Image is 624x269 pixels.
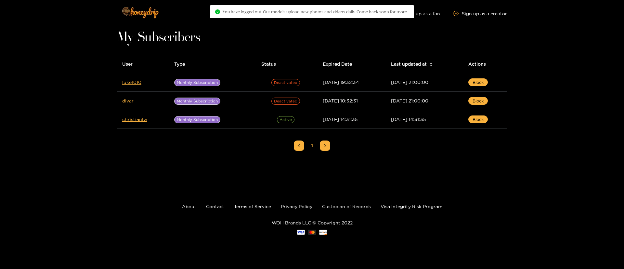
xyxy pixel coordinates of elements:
[322,204,371,209] a: Custodian of Records
[391,98,428,103] span: [DATE] 21:00:00
[307,141,317,151] li: 1
[281,204,312,209] a: Privacy Policy
[468,115,488,123] button: Block
[320,141,330,151] li: Next Page
[473,116,484,123] span: Block
[174,116,220,123] span: Monthly Subscription
[429,64,433,67] span: caret-down
[122,117,147,122] a: christianlw
[468,97,488,105] button: Block
[381,204,442,209] a: Visa Integrity Risk Program
[396,11,440,16] a: Sign up as a fan
[271,98,300,105] span: Deactivated
[323,144,327,148] span: right
[294,141,304,151] li: Previous Page
[122,98,134,103] a: divar
[271,79,300,86] span: Deactivated
[323,117,358,122] span: [DATE] 14:31:35
[234,204,271,209] a: Terms of Service
[174,79,220,86] span: Monthly Subscription
[206,204,224,209] a: Contact
[117,55,169,73] th: User
[391,80,428,85] span: [DATE] 21:00:00
[117,33,507,42] h1: My Subscribers
[294,141,304,151] button: left
[391,61,427,68] span: Last updated at
[174,98,220,105] span: Monthly Subscription
[169,55,256,73] th: Type
[307,141,317,151] a: 1
[463,55,507,73] th: Actions
[453,11,507,16] a: Sign up as a creator
[256,55,317,73] th: Status
[468,78,488,86] button: Block
[182,204,196,209] a: About
[323,80,359,85] span: [DATE] 19:32:34
[223,9,409,14] span: You have logged out. Our models upload new photos and videos daily. Come back soon for more..
[323,98,358,103] span: [DATE] 10:32:31
[215,9,220,14] span: check-circle
[318,55,386,73] th: Expired Date
[122,80,141,85] a: luke1010
[391,117,426,122] span: [DATE] 14:31:35
[429,61,433,65] span: caret-up
[473,79,484,86] span: Block
[320,141,330,151] button: right
[473,98,484,104] span: Block
[277,116,294,123] span: Active
[297,144,301,148] span: left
